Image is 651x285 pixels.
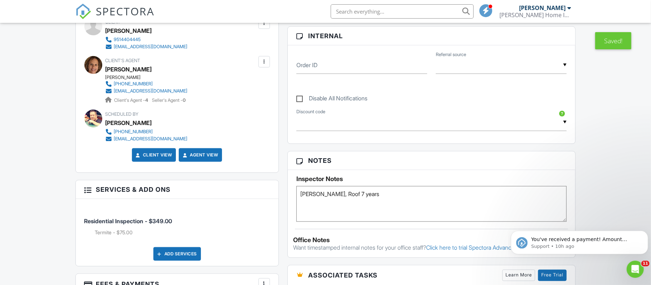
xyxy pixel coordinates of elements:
[105,111,139,117] span: Scheduled By
[296,109,325,115] label: Discount code
[595,32,631,49] div: Saved!
[105,80,188,87] a: [PHONE_NUMBER]
[105,64,152,75] a: [PERSON_NAME]
[84,217,172,225] span: Residential Inspection - $349.00
[114,129,153,135] div: [PHONE_NUMBER]
[296,61,317,69] label: Order ID
[114,136,188,142] div: [EMAIL_ADDRESS][DOMAIN_NAME]
[296,95,368,104] label: Disable All Notifications
[114,81,153,87] div: [PHONE_NUMBER]
[296,175,567,182] h5: Inspector Notes
[105,117,152,128] div: [PERSON_NAME]
[288,27,576,45] h3: Internal
[331,4,474,19] input: Search everything...
[105,135,188,142] a: [EMAIL_ADDRESS][DOMAIN_NAME]
[76,180,278,199] h3: Services & Add ons
[84,204,270,241] li: Service: Residential Inspection
[95,229,270,236] li: Add on: Termite
[293,244,570,251] p: Want timestamped internal notes for your office staff?
[296,186,567,222] textarea: [PERSON_NAME]
[519,4,566,11] div: [PERSON_NAME]
[181,151,218,159] a: Agent View
[146,97,148,103] strong: 4
[183,97,186,103] strong: 0
[105,75,193,80] div: [PERSON_NAME]
[75,4,91,19] img: The Best Home Inspection Software - Spectora
[105,87,188,95] a: [EMAIL_ADDRESS][DOMAIN_NAME]
[426,244,519,251] a: Click here to trial Spectora Advanced.
[105,58,140,63] span: Client's Agent
[500,11,571,19] div: Duncan Home Inspections
[75,10,155,25] a: SPECTORA
[641,261,650,266] span: 11
[134,151,172,159] a: Client View
[436,51,466,58] label: Referral source
[105,25,152,36] div: [PERSON_NAME]
[114,37,141,42] div: 9514404445
[308,270,378,280] span: Associated Tasks
[153,247,201,261] div: Add Services
[152,97,186,103] span: Seller's Agent -
[502,270,535,281] a: Learn More
[288,151,576,170] h3: Notes
[96,4,155,19] span: SPECTORA
[508,216,651,266] iframe: Intercom notifications message
[105,36,188,43] a: 9514404445
[627,261,644,278] iframe: Intercom live chat
[293,236,570,244] div: Office Notes
[105,43,188,50] a: [EMAIL_ADDRESS][DOMAIN_NAME]
[105,128,188,135] a: [PHONE_NUMBER]
[114,44,188,50] div: [EMAIL_ADDRESS][DOMAIN_NAME]
[114,88,188,94] div: [EMAIL_ADDRESS][DOMAIN_NAME]
[114,97,149,103] span: Client's Agent -
[538,270,567,281] a: Free Trial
